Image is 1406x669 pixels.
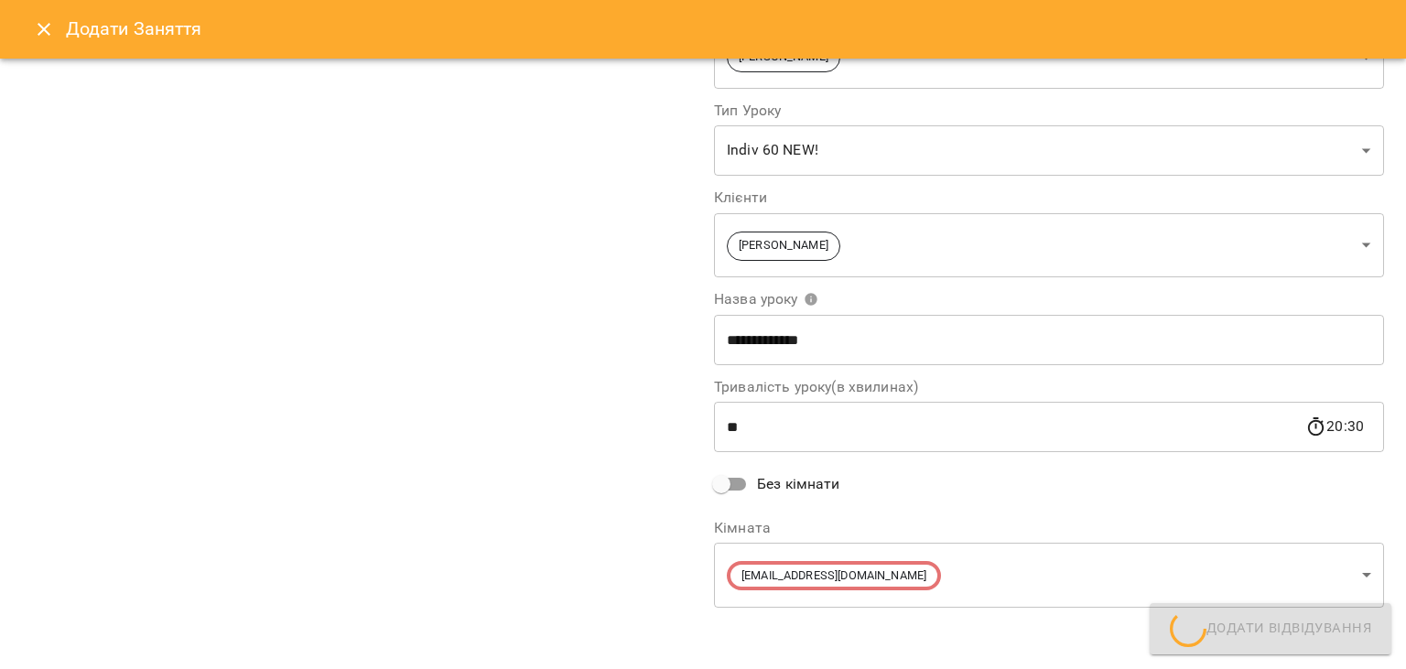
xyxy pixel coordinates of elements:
[714,103,1384,118] label: Тип Уроку
[714,212,1384,277] div: [PERSON_NAME]
[714,125,1384,177] div: Indiv 60 NEW!
[714,380,1384,394] label: Тривалість уроку(в хвилинах)
[66,15,1384,43] h6: Додати Заняття
[714,292,818,307] span: Назва уроку
[804,292,818,307] svg: Вкажіть назву уроку або виберіть клієнтів
[730,567,937,585] span: [EMAIL_ADDRESS][DOMAIN_NAME]
[714,190,1384,205] label: Клієнти
[714,543,1384,608] div: [EMAIL_ADDRESS][DOMAIN_NAME]
[728,237,839,254] span: [PERSON_NAME]
[22,7,66,51] button: Close
[714,521,1384,535] label: Кімната
[757,473,840,495] span: Без кімнати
